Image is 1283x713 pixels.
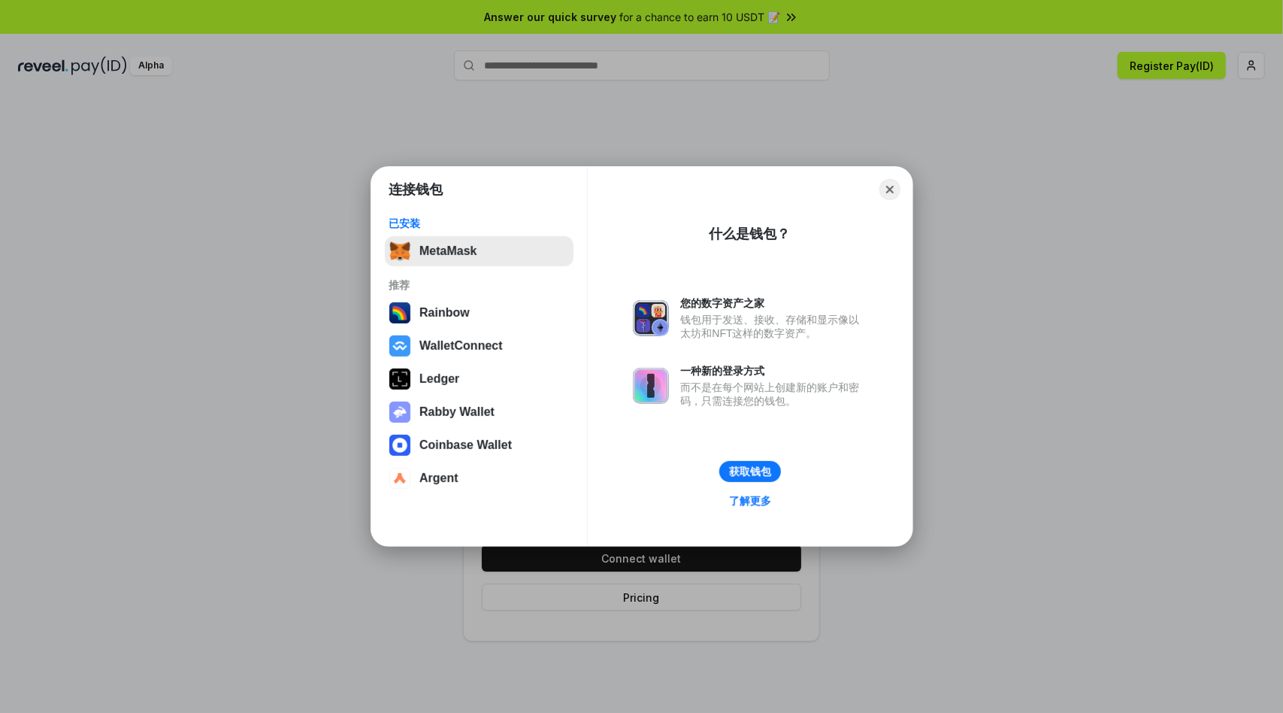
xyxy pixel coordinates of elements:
[389,278,569,292] div: 推荐
[385,463,573,493] button: Argent
[385,236,573,266] button: MetaMask
[385,298,573,328] button: Rainbow
[710,225,791,243] div: 什么是钱包？
[419,339,503,353] div: WalletConnect
[681,296,867,310] div: 您的数字资产之家
[729,494,771,508] div: 了解更多
[389,468,410,489] img: svg+xml,%3Csvg%20width%3D%2228%22%20height%3D%2228%22%20viewBox%3D%220%200%2028%2028%22%20fill%3D...
[419,306,470,320] div: Rainbow
[389,181,443,199] h1: 连接钱包
[389,302,410,323] img: svg+xml,%3Csvg%20width%3D%22120%22%20height%3D%22120%22%20viewBox%3D%220%200%20120%20120%22%20fil...
[681,381,867,408] div: 而不是在每个网站上创建新的账户和密码，只需连接您的钱包。
[419,244,477,258] div: MetaMask
[389,217,569,230] div: 已安装
[879,179,900,200] button: Close
[419,472,458,485] div: Argent
[385,430,573,460] button: Coinbase Wallet
[389,435,410,456] img: svg+xml,%3Csvg%20width%3D%2228%22%20height%3D%2228%22%20viewBox%3D%220%200%2028%2028%22%20fill%3D...
[720,491,780,511] a: 了解更多
[389,241,410,262] img: svg+xml,%3Csvg%20fill%3D%22none%22%20height%3D%2233%22%20viewBox%3D%220%200%2035%2033%22%20width%...
[385,331,573,361] button: WalletConnect
[719,461,781,482] button: 获取钱包
[419,372,459,386] div: Ledger
[681,313,867,340] div: 钱包用于发送、接收、存储和显示像以太坊和NFT这样的数字资产。
[389,402,410,423] img: svg+xml,%3Csvg%20xmlns%3D%22http%3A%2F%2Fwww.w3.org%2F2000%2Fsvg%22%20fill%3D%22none%22%20viewBox...
[385,397,573,427] button: Rabby Wallet
[389,369,410,390] img: svg+xml,%3Csvg%20xmlns%3D%22http%3A%2F%2Fwww.w3.org%2F2000%2Fsvg%22%20width%3D%2228%22%20height%3...
[419,405,495,419] div: Rabby Wallet
[729,465,771,478] div: 获取钱包
[385,364,573,394] button: Ledger
[633,300,669,336] img: svg+xml,%3Csvg%20xmlns%3D%22http%3A%2F%2Fwww.w3.org%2F2000%2Fsvg%22%20fill%3D%22none%22%20viewBox...
[419,438,512,452] div: Coinbase Wallet
[681,364,867,378] div: 一种新的登录方式
[633,368,669,404] img: svg+xml,%3Csvg%20xmlns%3D%22http%3A%2F%2Fwww.w3.org%2F2000%2Fsvg%22%20fill%3D%22none%22%20viewBox...
[389,335,410,356] img: svg+xml,%3Csvg%20width%3D%2228%22%20height%3D%2228%22%20viewBox%3D%220%200%2028%2028%22%20fill%3D...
